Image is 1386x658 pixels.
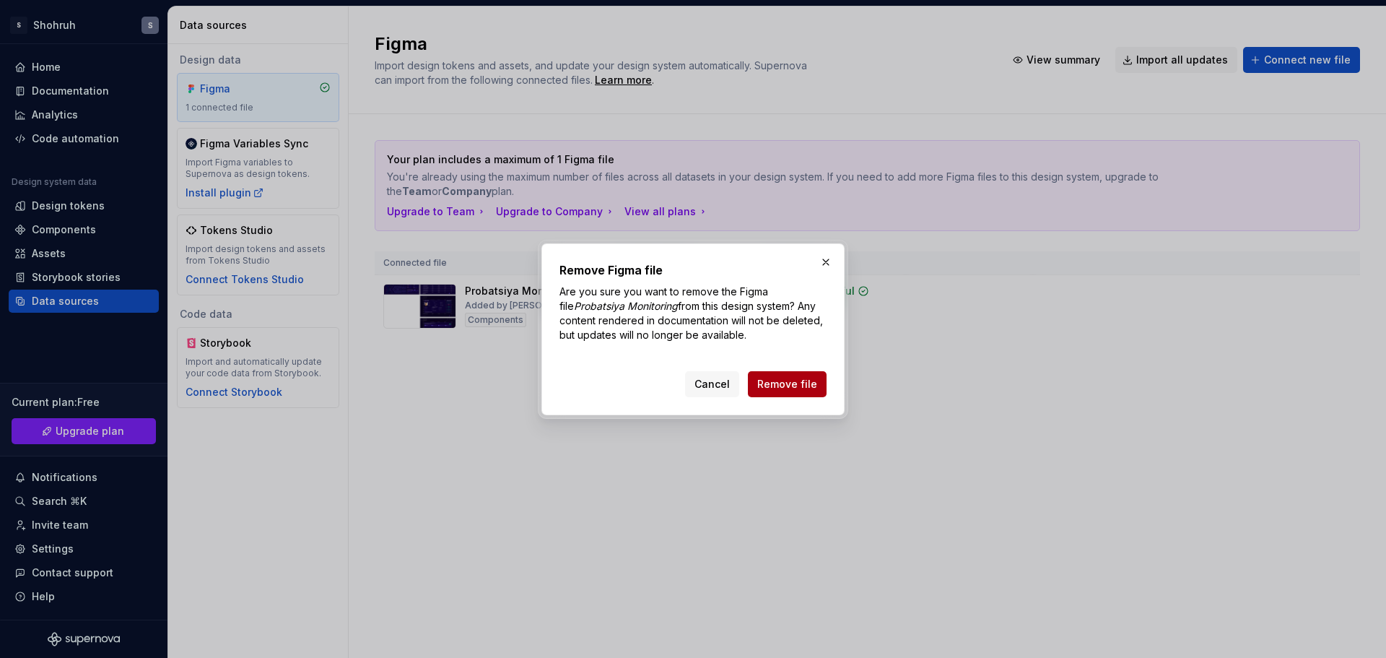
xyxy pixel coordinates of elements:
[694,377,730,391] span: Cancel
[574,300,678,312] i: Probatsiya Monitoring
[685,371,739,397] button: Cancel
[559,261,827,279] h2: Remove Figma file
[757,377,817,391] span: Remove file
[748,371,827,397] button: Remove file
[559,285,827,342] p: Are you sure you want to remove the Figma file from this design system? Any content rendered in d...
